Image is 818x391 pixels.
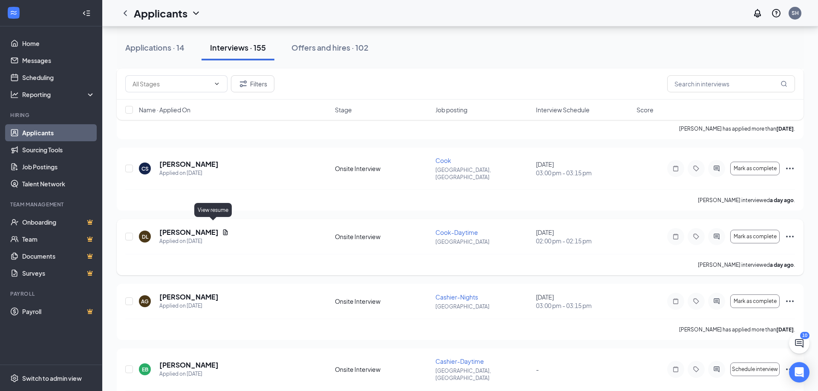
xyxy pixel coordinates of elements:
b: a day ago [770,197,794,203]
svg: Note [671,233,681,240]
svg: Tag [691,298,701,305]
div: [DATE] [536,228,631,245]
a: Messages [22,52,95,69]
div: Onsite Interview [335,232,430,241]
button: Mark as complete [730,230,780,243]
svg: Document [222,229,229,236]
span: Stage [335,106,352,114]
svg: Tag [691,233,701,240]
svg: Ellipses [785,163,795,174]
div: Switch to admin view [22,374,82,382]
div: Applied on [DATE] [159,370,219,378]
div: [DATE] [536,160,631,177]
svg: Settings [10,374,19,382]
p: [GEOGRAPHIC_DATA] [435,238,531,245]
p: [GEOGRAPHIC_DATA], [GEOGRAPHIC_DATA] [435,367,531,382]
svg: Tag [691,366,701,373]
svg: MagnifyingGlass [781,80,787,87]
div: [DATE] [536,293,631,310]
h5: [PERSON_NAME] [159,292,219,302]
svg: ChatActive [794,338,804,348]
button: ChatActive [789,333,809,354]
svg: Ellipses [785,231,795,242]
b: [DATE] [776,126,794,132]
p: [GEOGRAPHIC_DATA], [GEOGRAPHIC_DATA] [435,166,531,181]
button: Filter Filters [231,75,274,92]
svg: ActiveChat [711,298,722,305]
span: Job posting [435,106,467,114]
a: DocumentsCrown [22,248,95,265]
button: Mark as complete [730,294,780,308]
span: 02:00 pm - 02:15 pm [536,237,631,245]
div: DL [142,233,148,240]
svg: Collapse [82,9,91,17]
input: All Stages [132,79,210,88]
div: Applied on [DATE] [159,237,229,245]
div: Onsite Interview [335,297,430,305]
div: Onsite Interview [335,365,430,374]
span: Schedule interview [732,366,778,372]
span: Cashier-Daytime [435,357,484,365]
h5: [PERSON_NAME] [159,360,219,370]
a: OnboardingCrown [22,214,95,231]
span: Mark as complete [734,298,777,304]
p: [PERSON_NAME] has applied more than . [679,326,795,333]
div: Offers and hires · 102 [291,42,369,53]
svg: ChevronLeft [120,8,130,18]
svg: Note [671,165,681,172]
div: Onsite Interview [335,164,430,173]
span: Cook [435,157,451,164]
span: 03:00 pm - 03:15 pm [536,168,631,177]
svg: Analysis [10,90,19,99]
p: [PERSON_NAME] interviewed . [698,197,795,204]
div: CS [141,165,149,172]
a: PayrollCrown [22,303,95,320]
a: Home [22,35,95,52]
p: [PERSON_NAME] interviewed . [698,261,795,268]
svg: Tag [691,165,701,172]
svg: Filter [238,79,248,89]
a: Applicants [22,124,95,141]
span: Mark as complete [734,234,777,240]
a: TeamCrown [22,231,95,248]
a: Job Postings [22,158,95,175]
svg: Notifications [752,8,763,18]
div: Reporting [22,90,95,99]
button: Schedule interview [730,362,780,376]
span: Cashier-Nights [435,293,478,301]
span: 03:00 pm - 03:15 pm [536,301,631,310]
span: Mark as complete [734,166,777,171]
div: 10 [800,332,809,339]
span: Score [637,106,654,114]
svg: Note [671,366,681,373]
span: Name · Applied On [139,106,190,114]
b: [DATE] [776,326,794,333]
h5: [PERSON_NAME] [159,160,219,169]
p: [PERSON_NAME] has applied more than . [679,125,795,132]
svg: ChevronDown [191,8,201,18]
span: - [536,365,539,373]
h1: Applicants [134,6,187,20]
div: EB [142,366,148,373]
svg: QuestionInfo [771,8,781,18]
svg: Ellipses [785,364,795,374]
svg: Ellipses [785,296,795,306]
b: a day ago [770,262,794,268]
svg: ChevronDown [213,80,220,87]
span: Interview Schedule [536,106,590,114]
svg: ActiveChat [711,366,722,373]
button: Mark as complete [730,162,780,175]
svg: Note [671,298,681,305]
svg: ActiveChat [711,165,722,172]
div: Applications · 14 [125,42,184,53]
span: Cook-Daytime [435,228,478,236]
a: Talent Network [22,175,95,192]
div: Applied on [DATE] [159,302,219,310]
a: Sourcing Tools [22,141,95,158]
svg: WorkstreamLogo [9,9,18,17]
div: SH [792,9,799,17]
p: [GEOGRAPHIC_DATA] [435,303,531,310]
div: Applied on [DATE] [159,169,219,177]
div: Hiring [10,111,93,119]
